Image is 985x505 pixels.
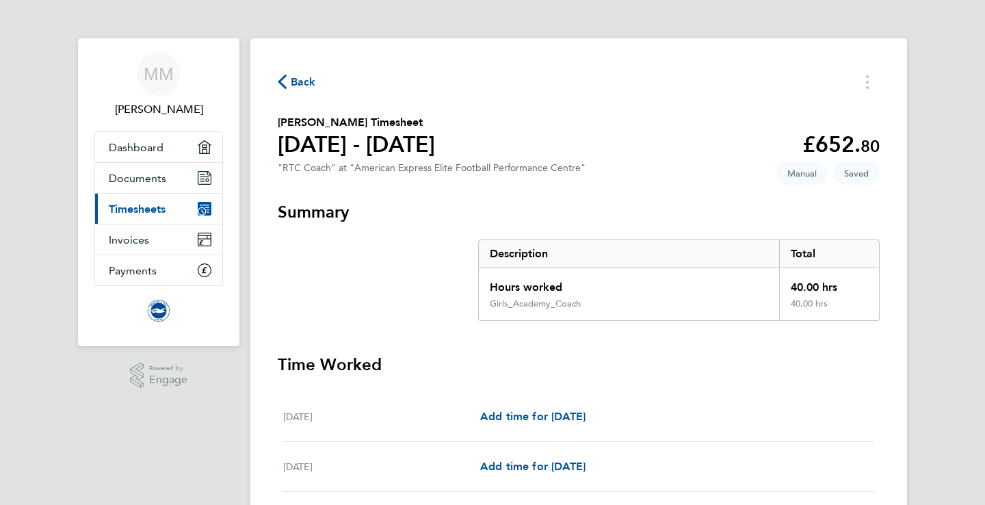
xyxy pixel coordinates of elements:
h1: [DATE] - [DATE] [278,131,435,158]
div: [DATE] [283,458,480,475]
span: Megan Mccready [94,101,223,118]
span: Add time for [DATE] [480,410,586,423]
nav: Main navigation [78,38,239,346]
div: Total [779,240,879,268]
div: Hours worked [479,268,779,298]
h2: [PERSON_NAME] Timesheet [278,114,435,131]
span: Documents [109,172,166,185]
div: [DATE] [283,409,480,425]
span: Timesheets [109,203,166,216]
span: 80 [861,136,880,156]
span: Powered by [149,363,187,374]
div: Summary [478,239,880,321]
button: Timesheets Menu [855,71,880,92]
div: 40.00 hrs [779,268,879,298]
span: Add time for [DATE] [480,460,586,473]
span: This timesheet was manually created. [776,162,828,185]
div: Description [479,240,779,268]
span: Back [291,74,316,90]
span: Engage [149,374,187,386]
img: brightonandhovealbion-logo-retina.png [148,300,170,322]
a: Documents [95,163,222,193]
a: MM[PERSON_NAME] [94,52,223,118]
div: 40.00 hrs [779,298,879,320]
span: This timesheet is Saved. [833,162,880,185]
div: Girls_Academy_Coach [490,298,581,309]
span: Dashboard [109,141,163,154]
a: Add time for [DATE] [480,458,586,475]
span: MM [144,65,174,83]
app-decimal: £652. [802,131,880,157]
a: Dashboard [95,132,222,162]
div: "RTC Coach" at "American Express Elite Football Performance Centre" [278,162,586,174]
a: Timesheets [95,194,222,224]
span: Invoices [109,233,149,246]
span: Payments [109,264,157,277]
a: Invoices [95,224,222,255]
h3: Summary [278,201,880,223]
h3: Time Worked [278,354,880,376]
a: Go to home page [94,300,223,322]
button: Back [278,73,316,90]
a: Add time for [DATE] [480,409,586,425]
a: Payments [95,255,222,285]
a: Powered byEngage [130,363,188,389]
